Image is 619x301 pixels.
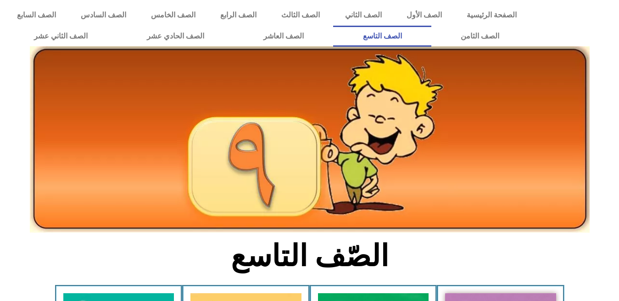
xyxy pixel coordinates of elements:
[5,26,117,47] a: الصف الثاني عشر
[158,238,461,274] h2: الصّف التاسع
[234,26,334,47] a: الصف العاشر
[117,26,234,47] a: الصف الحادي عشر
[333,26,431,47] a: الصف التاسع
[139,5,208,26] a: الصف الخامس
[269,5,332,26] a: الصف الثالث
[5,5,68,26] a: الصف السابع
[333,5,394,26] a: الصف الثاني
[454,5,529,26] a: الصفحة الرئيسية
[394,5,454,26] a: الصف الأول
[68,5,139,26] a: الصف السادس
[431,26,529,47] a: الصف الثامن
[208,5,269,26] a: الصف الرابع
